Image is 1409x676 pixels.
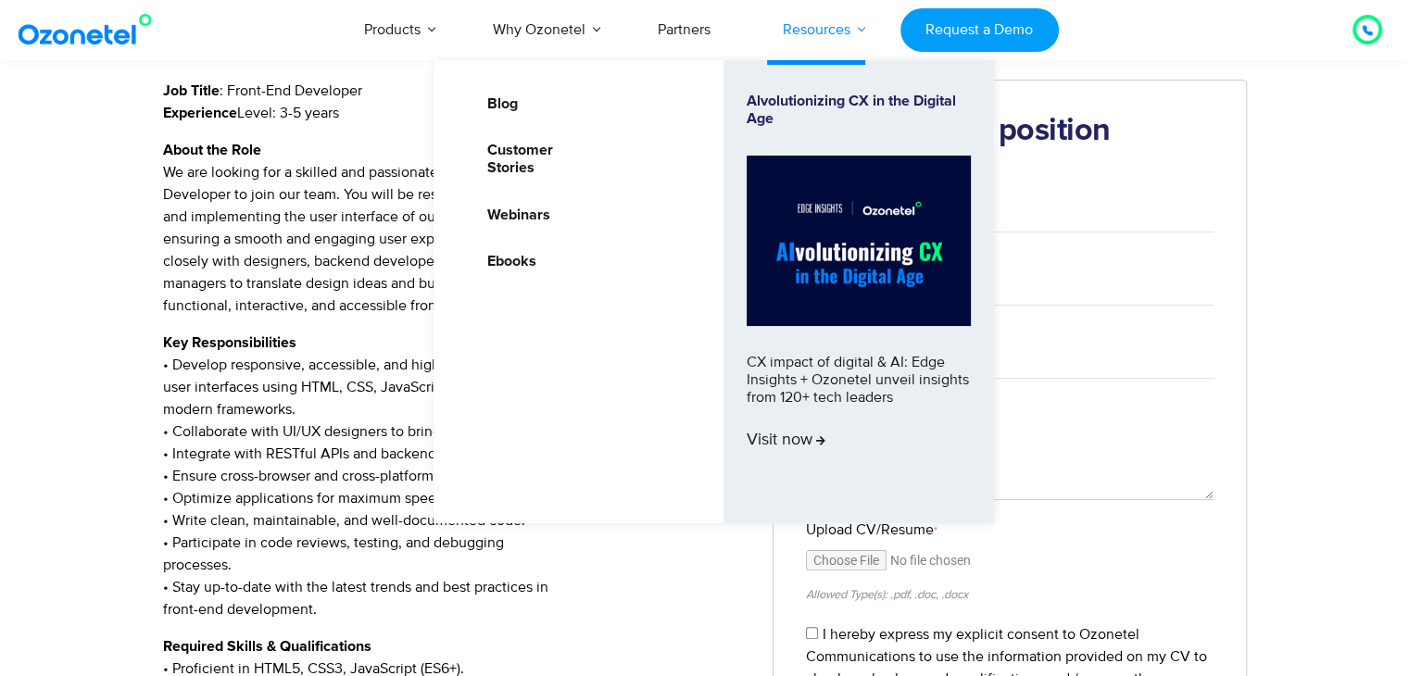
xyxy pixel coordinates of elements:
[806,397,1214,419] label: Cover Letter
[747,156,971,326] img: Alvolutionizing.jpg
[163,143,261,157] strong: About the Role
[806,113,1214,150] h2: Apply for this position
[806,324,1214,346] label: Phone
[747,431,825,451] span: Visit now
[806,251,1214,273] label: Email
[806,519,1214,541] label: Upload CV/Resume
[163,106,237,120] strong: Experience
[806,178,1214,200] label: Full Name
[163,83,220,98] strong: Job Title
[163,80,746,124] p: : Front-End Developer Level: 3-5 years
[806,587,968,602] small: Allowed Type(s): .pdf, .doc, .docx
[475,204,553,227] a: Webinars
[475,250,539,273] a: Ebooks
[475,93,521,116] a: Blog
[163,332,746,620] p: • Develop responsive, accessible, and high-performance user interfaces using HTML, CSS, JavaScrip...
[163,639,371,654] strong: Required Skills & Qualifications
[900,8,1059,52] a: Request a Demo
[747,93,971,491] a: Alvolutionizing CX in the Digital AgeCX impact of digital & AI: Edge Insights + Ozonetel unveil i...
[163,335,296,350] strong: Key Responsibilities
[475,139,603,180] a: Customer Stories
[163,139,746,317] p: We are looking for a skilled and passionate Front-End Developer to join our team. You will be res...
